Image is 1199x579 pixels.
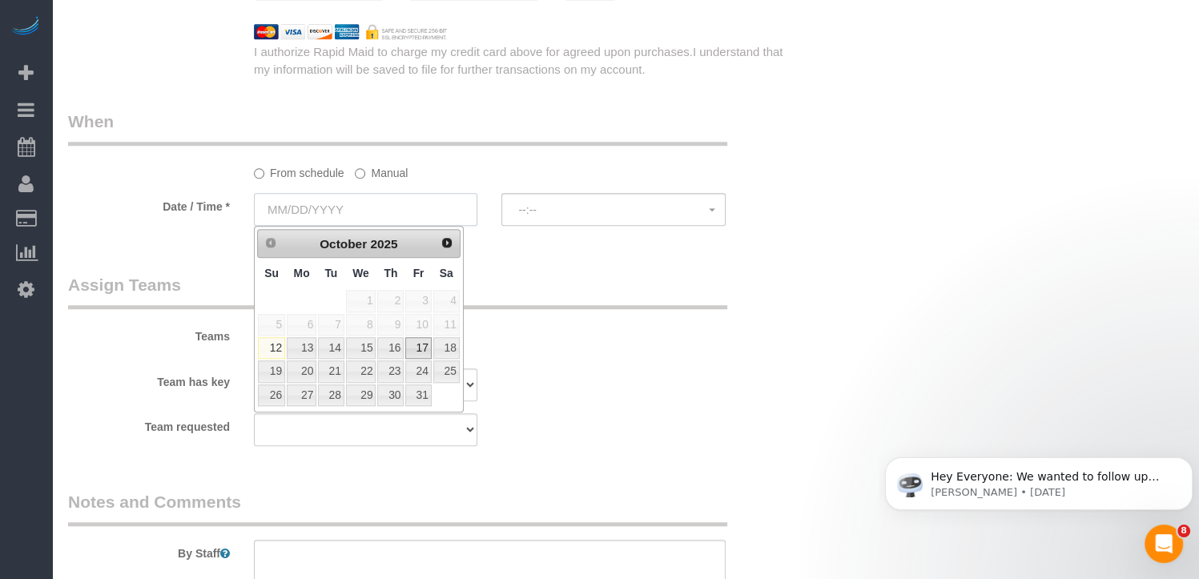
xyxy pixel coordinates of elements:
[377,290,404,312] span: 2
[242,24,459,39] img: credit cards
[433,337,460,359] a: 18
[346,337,376,359] a: 15
[258,314,285,336] span: 5
[501,193,725,226] button: --:--
[440,267,453,279] span: Saturday
[405,314,431,336] span: 10
[377,314,404,336] span: 9
[264,267,279,279] span: Sunday
[405,360,431,382] a: 24
[346,384,376,406] a: 29
[10,16,42,38] img: Automaid Logo
[56,368,242,390] label: Team has key
[384,267,397,279] span: Thursday
[352,267,369,279] span: Wednesday
[324,267,337,279] span: Tuesday
[254,45,783,75] span: I understand that my information will be saved to file for further transactions on my account.
[318,314,344,336] span: 7
[258,360,285,382] a: 19
[56,540,242,561] label: By Staff
[294,267,310,279] span: Monday
[433,314,460,336] span: 11
[254,168,264,179] input: From schedule
[68,490,727,526] legend: Notes and Comments
[260,231,282,254] a: Prev
[405,290,431,312] span: 3
[346,360,376,382] a: 22
[52,46,287,203] span: Hey Everyone: We wanted to follow up and let you know we have been closely monitoring the account...
[56,413,242,435] label: Team requested
[258,384,285,406] a: 26
[433,360,460,382] a: 25
[377,337,404,359] a: 16
[287,337,316,359] a: 13
[68,110,727,146] legend: When
[264,236,277,249] span: Prev
[242,43,799,78] div: I authorize Rapid Maid to charge my credit card above for agreed upon purchases.
[254,159,344,181] label: From schedule
[1177,525,1190,537] span: 8
[320,237,367,251] span: October
[1145,525,1183,563] iframe: Intercom live chat
[518,203,708,216] span: --:--
[370,237,397,251] span: 2025
[355,168,365,179] input: Manual
[346,314,376,336] span: 8
[68,273,727,309] legend: Assign Teams
[318,384,344,406] a: 28
[441,236,453,249] span: Next
[318,360,344,382] a: 21
[287,360,316,382] a: 20
[287,314,316,336] span: 6
[52,62,294,76] p: Message from Ellie, sent 4d ago
[346,290,376,312] span: 1
[355,159,408,181] label: Manual
[377,360,404,382] a: 23
[258,337,285,359] a: 12
[56,193,242,215] label: Date / Time *
[879,424,1199,536] iframe: Intercom notifications message
[405,337,431,359] a: 17
[405,384,431,406] a: 31
[377,384,404,406] a: 30
[254,193,477,226] input: MM/DD/YYYY
[413,267,424,279] span: Friday
[436,231,458,254] a: Next
[287,384,316,406] a: 27
[56,323,242,344] label: Teams
[318,337,344,359] a: 14
[433,290,460,312] span: 4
